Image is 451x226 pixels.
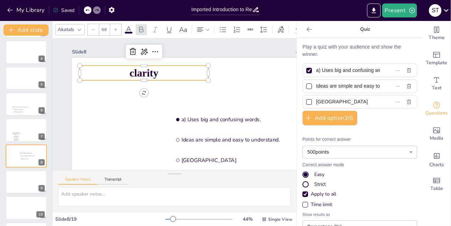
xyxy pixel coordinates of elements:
[316,81,380,91] input: Option 2
[302,162,417,168] p: Correct answer mode
[423,172,451,197] div: Add a table
[302,191,417,198] div: Apply to all
[38,133,45,140] div: 7
[53,7,74,14] div: Saved
[316,65,380,75] input: Option 1
[423,122,451,147] div: Add images, graphics, shapes or video
[382,3,417,17] button: Present
[430,185,443,192] span: Table
[275,24,286,35] div: Text effects
[5,5,48,16] button: My Library
[311,201,332,208] div: Time limit
[181,136,318,144] span: Ideas are simple and easy to understand.
[6,93,47,116] div: 6
[181,157,318,164] span: [GEOGRAPHIC_DATA]
[56,25,75,34] div: Akatab
[3,24,49,36] button: Add slide
[181,116,318,123] span: a) Uses big and confusing words.
[6,170,47,194] div: 9
[14,132,21,136] span: a) A detail that makes something stand out.
[302,137,417,143] p: Points for correct answer
[58,177,98,185] button: Speaker Notes
[6,67,47,90] div: 5
[429,3,442,17] button: S T
[302,201,417,208] div: Time limit
[72,49,291,55] div: Slide 8
[314,181,326,188] div: Strict
[429,34,445,42] span: Theme
[14,107,33,108] span: a) A detail that makes something stand out.
[14,109,33,110] span: A minor part of something.
[423,46,451,71] div: Add ready made slides
[14,139,21,141] span: Something you don't notice.
[302,43,417,58] p: Play a quiz with your audience and show the winner.
[6,41,47,64] div: 4
[302,181,417,188] div: Strict
[315,21,416,38] p: Quiz
[423,96,451,122] div: Get real-time input from your audience
[38,185,45,191] div: 9
[311,191,336,198] div: Apply to all
[192,5,252,15] input: Insert title
[293,26,304,33] div: Background color
[316,97,380,107] input: Option 3
[302,146,417,159] div: 500 points
[302,212,417,218] span: Show results as
[423,147,451,172] div: Add charts and graphs
[38,56,45,62] div: 4
[21,155,40,156] span: Ideas are simple and easy to understand.
[129,67,158,79] span: clarity
[426,59,448,67] span: Template
[14,136,21,138] span: A minor part of something.
[429,161,444,169] span: Charts
[38,81,45,88] div: 5
[430,134,444,142] span: Media
[429,4,442,17] div: S T
[314,171,324,178] div: Easy
[21,158,40,159] span: [GEOGRAPHIC_DATA]
[55,216,165,223] div: Slide 8 / 19
[21,153,40,154] span: a) Uses big and confusing words.
[14,111,33,112] span: Something you don't notice.
[423,71,451,96] div: Add text boxes
[425,109,448,117] span: Questions
[239,216,256,223] div: 44 %
[432,84,442,92] span: Text
[98,177,129,185] button: Transcript
[302,171,417,178] div: Easy
[38,159,45,166] div: 8
[367,3,381,17] button: Export to PowerPoint
[302,111,357,125] button: Add option3/6
[36,211,45,218] div: 10
[6,196,47,219] div: 10
[268,217,292,222] span: Single View
[38,107,45,114] div: 6
[6,118,47,141] div: 7
[6,145,47,168] div: 8
[423,21,451,46] div: Change the overall theme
